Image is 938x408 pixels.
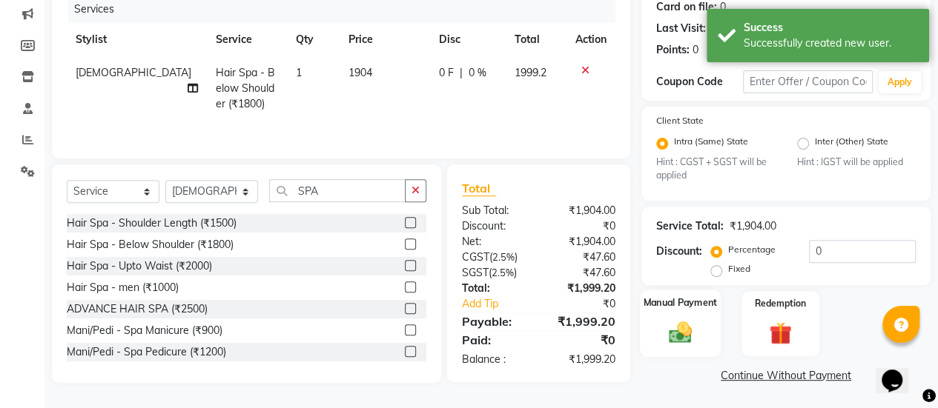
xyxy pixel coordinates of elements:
[728,262,750,275] label: Fixed
[462,181,496,196] span: Total
[67,258,212,274] div: Hair Spa - Upto Waist (₹2000)
[451,281,539,296] div: Total:
[730,218,776,234] div: ₹1,904.00
[656,218,724,234] div: Service Total:
[693,42,698,58] div: 0
[644,296,718,310] label: Manual Payment
[538,250,627,265] div: ₹47.60
[451,250,539,265] div: ( )
[656,74,743,90] div: Coupon Code
[656,155,775,183] small: Hint : CGST + SGST will be applied
[538,218,627,234] div: ₹0
[462,250,489,264] span: CGST
[553,296,627,312] div: ₹0
[538,203,627,218] div: ₹1,904.00
[67,344,226,360] div: Mani/Pedi - Spa Pedicure (₹1200)
[67,301,208,317] div: ADVANCE HAIR SPA (₹2500)
[644,368,928,384] a: Continue Without Payment
[538,265,627,281] div: ₹47.60
[67,23,207,56] th: Stylist
[538,331,627,349] div: ₹0
[451,218,539,234] div: Discount:
[451,296,553,312] a: Add Tip
[656,21,706,36] div: Last Visit:
[538,281,627,296] div: ₹1,999.20
[567,23,615,56] th: Action
[67,215,237,231] div: Hair Spa - Shoulder Length (₹1500)
[67,237,234,253] div: Hair Spa - Below Shoulder (₹1800)
[438,65,453,81] span: 0 F
[538,352,627,367] div: ₹1,999.20
[656,244,702,259] div: Discount:
[538,312,627,330] div: ₹1,999.20
[538,234,627,250] div: ₹1,904.00
[656,114,704,127] label: Client State
[815,135,888,153] label: Inter (Other) State
[744,36,918,51] div: Successfully created new user.
[207,23,287,56] th: Service
[451,203,539,218] div: Sub Total:
[76,66,191,79] span: [DEMOGRAPHIC_DATA]
[762,319,799,347] img: _gift.svg
[674,135,748,153] label: Intra (Same) State
[661,319,699,346] img: _cash.svg
[797,155,916,169] small: Hint : IGST will be applied
[656,42,690,58] div: Points:
[451,352,539,367] div: Balance :
[216,66,275,110] span: Hair Spa - Below Shoulder (₹1800)
[451,331,539,349] div: Paid:
[728,243,776,256] label: Percentage
[492,251,515,263] span: 2.5%
[67,323,222,338] div: Mani/Pedi - Spa Manicure (₹900)
[755,297,806,310] label: Redemption
[67,280,179,295] div: Hair Spa - men (₹1000)
[429,23,506,56] th: Disc
[459,65,462,81] span: |
[269,179,406,202] input: Search or Scan
[876,349,923,393] iframe: chat widget
[492,267,514,278] span: 2.5%
[515,66,546,79] span: 1999.2
[451,265,539,281] div: ( )
[468,65,486,81] span: 0 %
[296,66,302,79] span: 1
[451,234,539,250] div: Net:
[462,266,489,279] span: SGST
[451,312,539,330] div: Payable:
[744,20,918,36] div: Success
[287,23,340,56] th: Qty
[506,23,567,56] th: Total
[879,71,921,93] button: Apply
[340,23,429,56] th: Price
[349,66,372,79] span: 1904
[743,70,873,93] input: Enter Offer / Coupon Code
